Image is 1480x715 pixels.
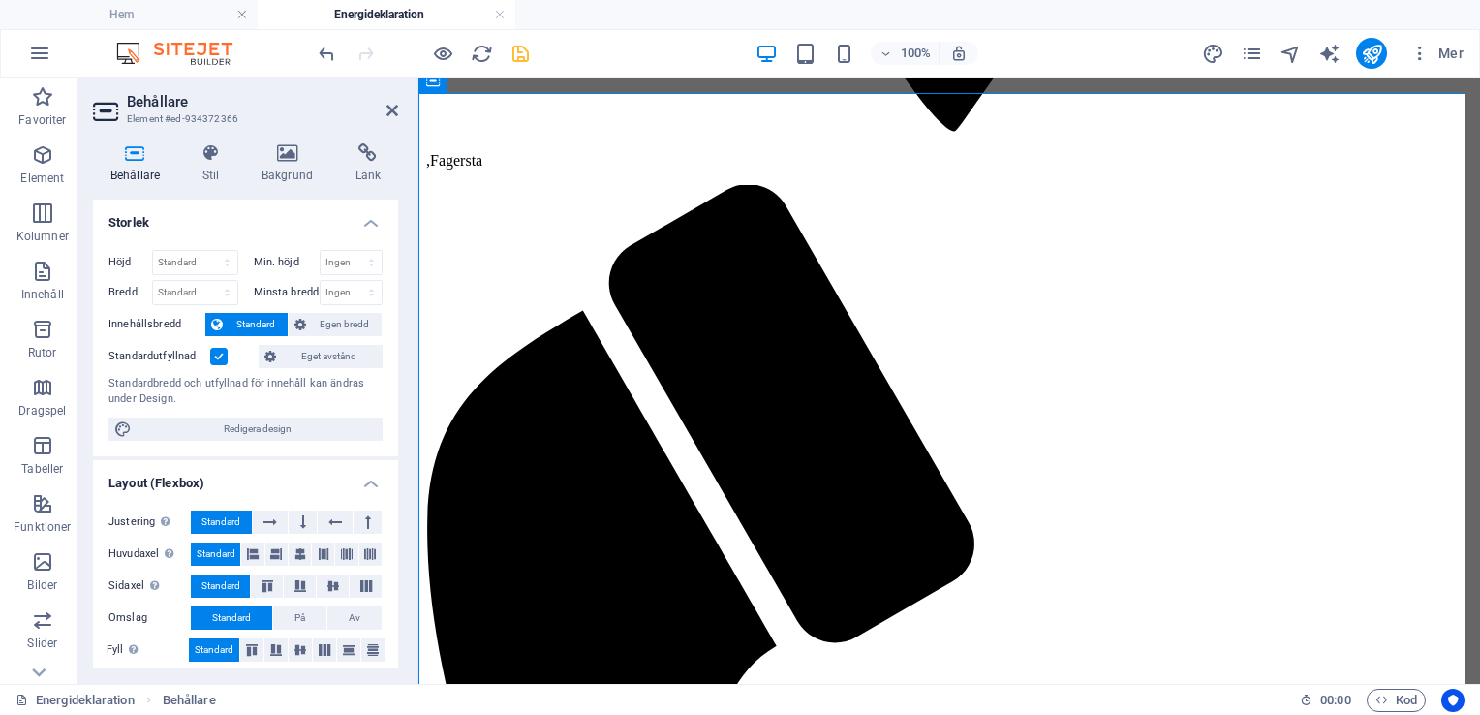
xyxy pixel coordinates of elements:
[259,345,383,368] button: Eget avstånd
[108,376,383,408] div: Standardbredd och utfyllnad för innehåll kan ändras under Design.
[15,689,135,712] a: Klicka för att avbryta val. Dubbelklicka för att öppna sidor
[1320,689,1350,712] span: 00 00
[212,606,251,630] span: Standard
[289,313,382,336] button: Egen bredd
[127,110,359,128] h3: Element #ed-934372366
[107,638,189,662] label: Fyll
[93,200,398,234] h4: Storlek
[93,143,185,184] h4: Behållare
[108,575,191,598] label: Sidaxel
[20,171,64,186] p: Element
[1356,38,1387,69] button: publish
[163,689,216,712] nav: breadcrumb
[108,418,383,441] button: Redigera design
[108,606,191,630] label: Omslag
[16,229,69,244] p: Kolumner
[191,606,272,630] button: Standard
[509,42,532,65] button: save
[1375,689,1417,712] span: Kod
[185,143,244,184] h4: Stil
[1361,43,1383,65] i: Publicera
[189,638,239,662] button: Standard
[349,606,360,630] span: Av
[871,42,940,65] button: 100%
[1334,693,1337,707] span: :
[21,287,64,302] p: Innehåll
[1280,43,1302,65] i: Navigatör
[254,287,320,297] label: Minsta bredd
[201,575,240,598] span: Standard
[316,43,338,65] i: Ångra: Ändra text (Ctrl+Z)
[950,45,968,62] i: Justera zoomnivån automatiskt vid storleksändring för att passa vald enhet.
[1403,38,1471,69] button: Mer
[254,257,320,267] label: Min. höjd
[205,313,288,336] button: Standard
[191,543,240,566] button: Standard
[1202,43,1224,65] i: Design (Ctrl+Alt+Y)
[197,543,235,566] span: Standard
[195,638,233,662] span: Standard
[21,461,63,477] p: Tabeller
[108,543,191,566] label: Huvudaxel
[1279,42,1302,65] button: navigator
[282,345,377,368] span: Eget avstånd
[338,143,398,184] h4: Länk
[163,689,216,712] span: Klicka för att välja. Dubbelklicka för att redigera
[312,313,376,336] span: Egen bredd
[18,112,66,128] p: Favoriter
[138,418,377,441] span: Redigera design
[900,42,931,65] h6: 100%
[108,345,210,368] label: Standardutfyllnad
[315,42,338,65] button: undo
[28,345,57,360] p: Rutor
[1240,42,1263,65] button: pages
[201,511,240,534] span: Standard
[93,460,398,495] h4: Layout (Flexbox)
[1317,42,1341,65] button: text_generator
[1318,43,1341,65] i: AI Writer
[1410,44,1464,63] span: Mer
[1367,689,1426,712] button: Kod
[1441,689,1465,712] button: Usercentrics
[27,577,57,593] p: Bilder
[108,257,152,267] label: Höjd
[470,42,493,65] button: reload
[509,43,532,65] i: Spara (Ctrl+S)
[273,606,326,630] button: På
[127,93,398,110] h2: Behållare
[191,511,252,534] button: Standard
[14,519,71,535] p: Funktioner
[1241,43,1263,65] i: Sidor (Ctrl+Alt+S)
[1201,42,1224,65] button: design
[191,575,250,598] button: Standard
[294,606,305,630] span: På
[108,313,205,336] label: Innehållsbredd
[111,42,257,65] img: Editor Logo
[108,511,191,534] label: Justering
[229,313,282,336] span: Standard
[108,287,152,297] label: Bredd
[327,606,382,630] button: Av
[244,143,338,184] h4: Bakgrund
[18,403,66,419] p: Dragspel
[27,636,57,651] p: Slider
[258,4,515,25] h4: Energideklaration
